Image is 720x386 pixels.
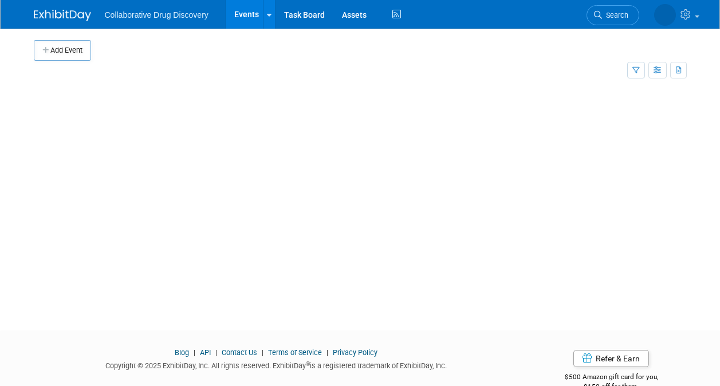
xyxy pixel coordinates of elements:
[573,350,649,367] a: Refer & Earn
[259,348,266,357] span: |
[34,358,520,371] div: Copyright © 2025 ExhibitDay, Inc. All rights reserved. ExhibitDay is a registered trademark of Ex...
[222,348,257,357] a: Contact Us
[175,348,189,357] a: Blog
[213,348,220,357] span: |
[200,348,211,357] a: API
[306,361,310,367] sup: ®
[654,4,676,26] img: Mariana Vaschetto
[324,348,331,357] span: |
[34,40,91,61] button: Add Event
[34,10,91,21] img: ExhibitDay
[602,11,628,19] span: Search
[191,348,198,357] span: |
[587,5,639,25] a: Search
[268,348,322,357] a: Terms of Service
[105,10,208,19] span: Collaborative Drug Discovery
[333,348,377,357] a: Privacy Policy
